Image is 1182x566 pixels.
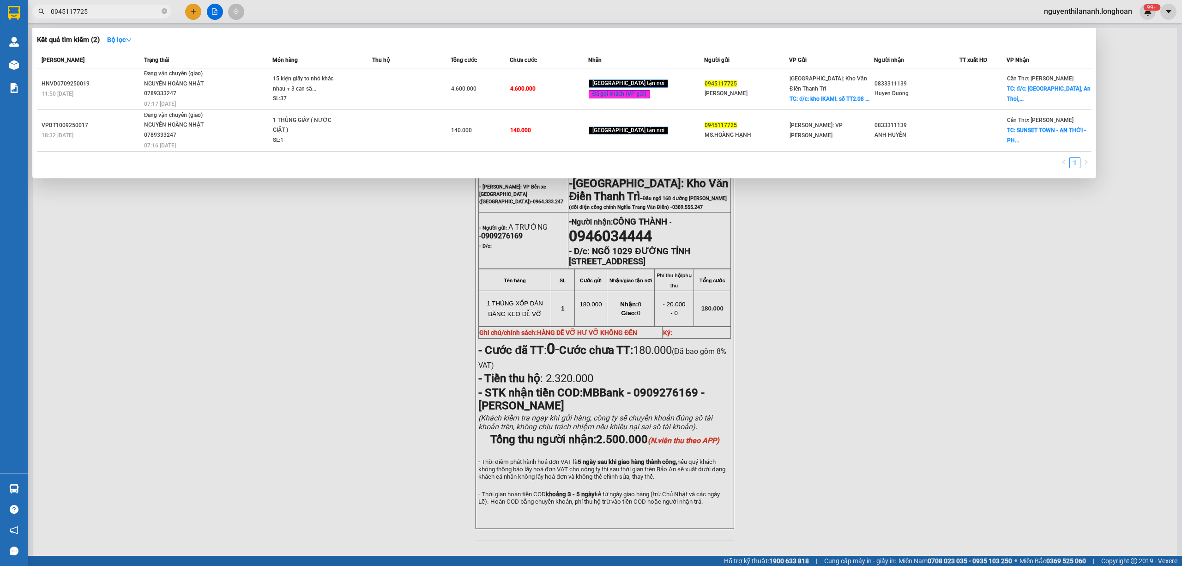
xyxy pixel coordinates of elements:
span: 140.000 [451,127,472,134]
div: 0833311139 [874,79,959,89]
div: NGUYẾN HOÀNG NHẬT 0789333247 [144,79,213,99]
div: SL: 1 [273,135,342,146]
div: 1 THÙNG GIẤY ( NƯỚC GIẶT ) [273,116,342,135]
span: message [10,547,18,555]
button: left [1058,157,1069,168]
div: SL: 37 [273,94,342,104]
img: warehouse-icon [9,60,19,70]
div: [PERSON_NAME] [705,89,789,98]
div: NGUYẾN HOÀNG NHẬT 0789333247 [144,120,213,140]
span: 18:32 [DATE] [42,132,73,139]
span: [GEOGRAPHIC_DATA]: Kho Văn Điển Thanh Trì [790,75,867,92]
img: solution-icon [9,83,19,93]
span: [GEOGRAPHIC_DATA] tận nơi [589,127,668,135]
span: [PERSON_NAME]: VP [PERSON_NAME] [790,122,843,139]
input: Tìm tên, số ĐT hoặc mã đơn [51,6,160,17]
div: Huyen Duong [874,89,959,98]
span: Nhãn [588,57,602,63]
li: 1 [1069,157,1080,168]
span: VP Gửi [789,57,807,63]
span: Trạng thái [144,57,169,63]
span: TC: đ/c: [GEOGRAPHIC_DATA], An Thoi,... [1007,85,1091,102]
span: close-circle [162,8,167,14]
a: 1 [1070,158,1080,168]
h3: Kết quả tìm kiếm ( 2 ) [37,35,100,45]
div: 15 kiện giấy to nhỏ khác nhau + 3 can sắ... [273,74,342,94]
div: ANH HUYẾN [874,130,959,140]
span: Người nhận [874,57,904,63]
span: Tổng cước [451,57,477,63]
span: Đã gọi khách (VP gửi) [589,90,651,98]
span: question-circle [10,505,18,514]
span: 4.600.000 [451,85,476,92]
strong: Bộ lọc [107,36,132,43]
span: [GEOGRAPHIC_DATA] tận nơi [589,79,668,88]
img: warehouse-icon [9,37,19,47]
li: Next Page [1080,157,1092,168]
span: 11:50 [DATE] [42,91,73,97]
span: Thu hộ [372,57,390,63]
div: VPBT1009250017 [42,121,141,130]
span: down [126,37,132,43]
span: [PERSON_NAME] [42,57,84,63]
span: right [1083,159,1089,165]
span: Cần Thơ: [PERSON_NAME] [1007,117,1073,123]
span: 140.000 [510,127,531,134]
button: right [1080,157,1092,168]
span: Người gửi [704,57,730,63]
span: 4.600.000 [510,85,536,92]
div: MS.HOÀNG HẠNH [705,130,789,140]
span: 0945117725 [705,80,737,87]
span: close-circle [162,7,167,16]
img: logo-vxr [8,6,20,20]
span: TC: đ/c: kho IKAMI: số TT2.08 ... [790,96,869,102]
img: warehouse-icon [9,484,19,493]
li: Previous Page [1058,157,1069,168]
span: Cần Thơ: [PERSON_NAME] [1007,75,1073,82]
span: VP Nhận [1007,57,1029,63]
span: TC: SUNSET TOWN - AN THỚI - PH... [1007,127,1086,144]
button: Bộ lọcdown [100,32,139,47]
div: HNVD0709250019 [42,79,141,89]
span: 07:16 [DATE] [144,142,176,149]
span: notification [10,526,18,535]
span: 07:17 [DATE] [144,101,176,107]
span: 0945117725 [705,122,737,128]
span: search [38,8,45,15]
div: 0833311139 [874,121,959,130]
div: Đang vận chuyển (giao) [144,110,213,121]
span: TT xuất HĐ [959,57,988,63]
div: Đang vận chuyển (giao) [144,69,213,79]
span: Chưa cước [510,57,537,63]
span: Món hàng [272,57,298,63]
span: left [1061,159,1067,165]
